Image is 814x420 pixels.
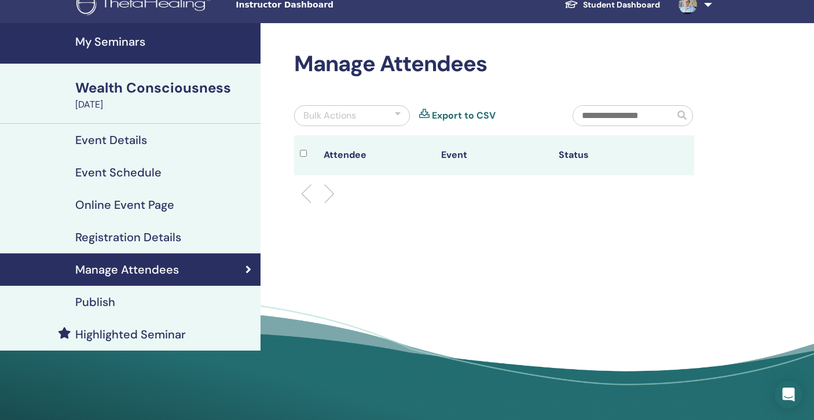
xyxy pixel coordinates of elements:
h4: Registration Details [75,230,181,244]
h4: Highlighted Seminar [75,327,186,341]
h4: My Seminars [75,35,254,49]
div: Wealth Consciousness [75,78,254,98]
h4: Online Event Page [75,198,174,212]
a: Export to CSV [432,109,496,123]
th: Status [553,135,670,175]
h4: Manage Attendees [75,263,179,277]
a: Wealth Consciousness[DATE] [68,78,261,112]
h2: Manage Attendees [294,51,694,78]
th: Event [435,135,553,175]
h4: Event Details [75,133,147,147]
div: Open Intercom Messenger [775,381,802,408]
th: Attendee [318,135,435,175]
div: [DATE] [75,98,254,112]
div: Bulk Actions [303,109,356,123]
h4: Publish [75,295,115,309]
h4: Event Schedule [75,165,162,179]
